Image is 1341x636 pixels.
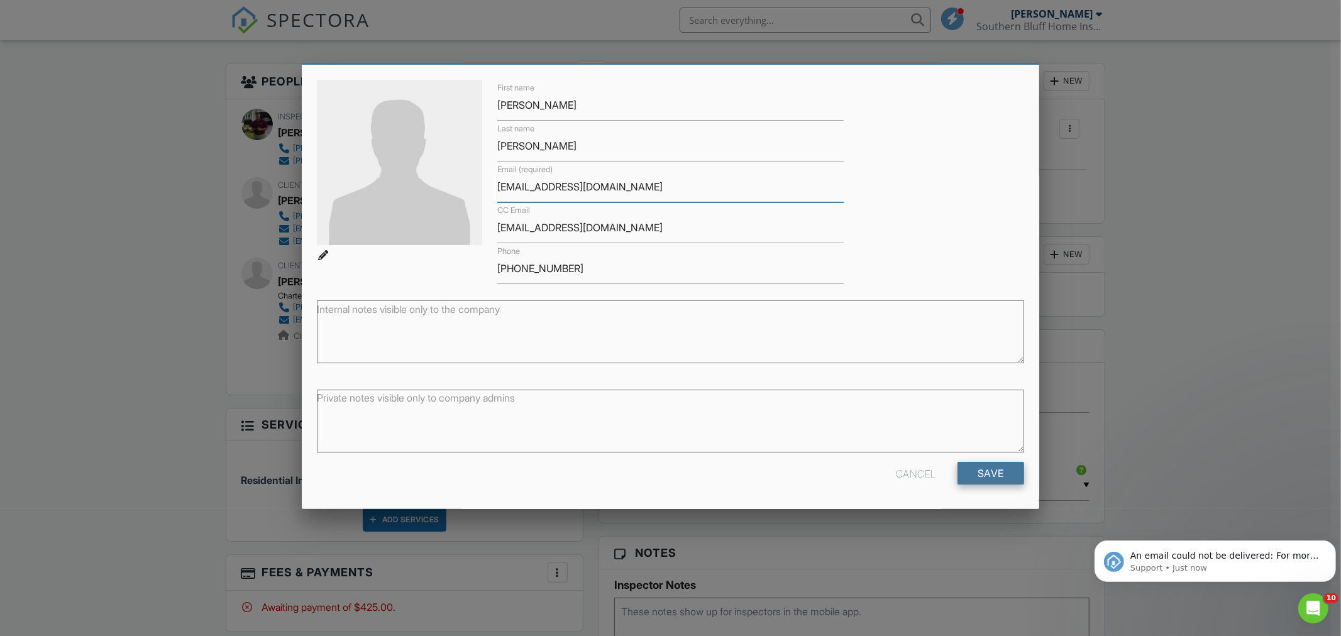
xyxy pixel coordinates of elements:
[957,462,1024,485] input: Save
[497,246,520,257] label: Phone
[1324,593,1338,603] span: 10
[497,82,534,94] label: First name
[317,391,515,405] label: Private notes visible only to company admins
[497,123,534,134] label: Last name
[1298,593,1328,623] iframe: Intercom live chat
[1090,514,1341,602] iframe: Intercom notifications message
[497,164,553,175] label: Email (required)
[317,80,482,245] img: default-user-f0147aede5fd5fa78ca7ade42f37bd4542148d508eef1c3d3ea960f66861d68b.jpg
[497,205,530,216] label: CC Email
[896,462,936,485] div: Cancel
[317,302,500,316] label: Internal notes visible only to the company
